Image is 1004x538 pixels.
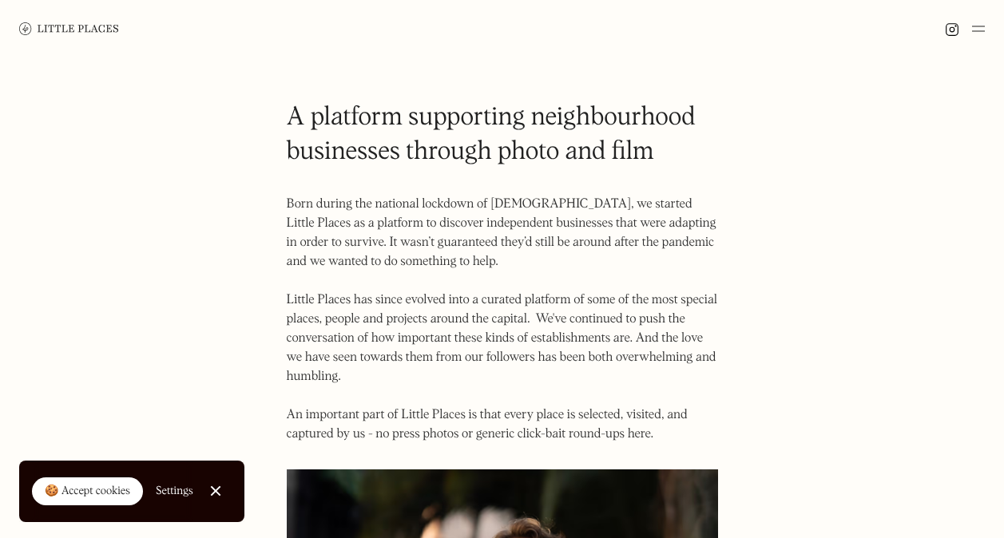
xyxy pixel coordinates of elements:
p: Born during the national lockdown of [DEMOGRAPHIC_DATA], we started Little Places as a platform t... [287,195,718,444]
a: 🍪 Accept cookies [32,477,143,506]
a: Settings [156,473,193,509]
div: 🍪 Accept cookies [45,484,130,500]
h1: A platform supporting neighbourhood businesses through photo and film [287,101,718,169]
div: Close Cookie Popup [215,491,216,492]
div: Settings [156,485,193,496]
a: Close Cookie Popup [200,475,232,507]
